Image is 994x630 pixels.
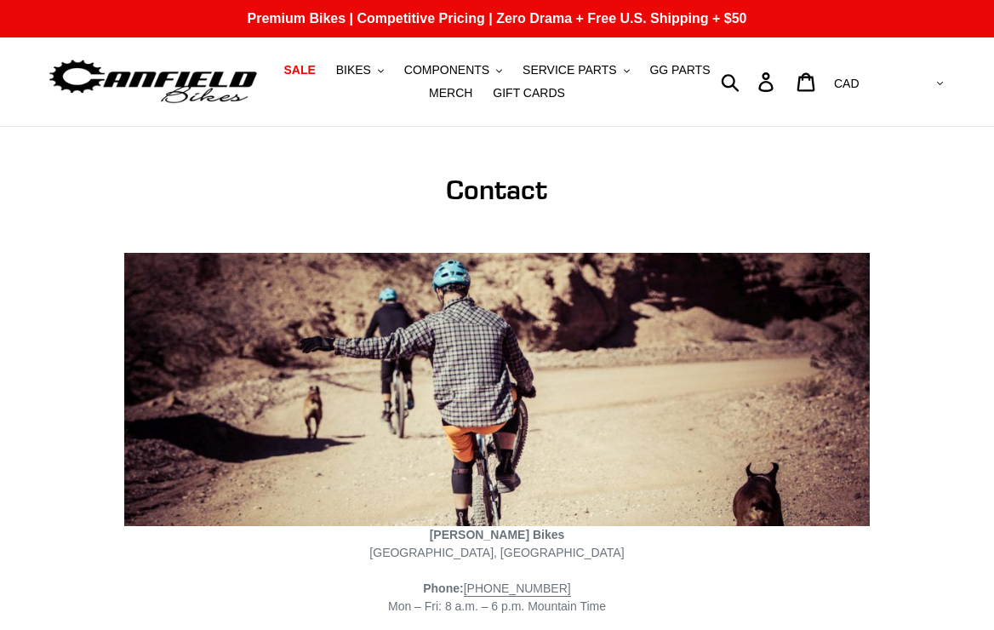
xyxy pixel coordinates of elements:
button: BIKES [328,59,392,82]
a: GIFT CARDS [484,82,574,105]
a: MERCH [420,82,481,105]
img: Canfield Bikes [47,55,260,109]
span: SERVICE PARTS [523,63,616,77]
a: SALE [275,59,323,82]
strong: [PERSON_NAME] Bikes [430,528,565,541]
h1: Contact [124,174,871,206]
span: SALE [283,63,315,77]
a: [PHONE_NUMBER] [464,581,571,597]
span: BIKES [336,63,371,77]
button: COMPONENTS [396,59,511,82]
button: SERVICE PARTS [514,59,637,82]
span: [GEOGRAPHIC_DATA], [GEOGRAPHIC_DATA] [369,546,624,559]
a: GG PARTS [641,59,718,82]
span: COMPONENTS [404,63,489,77]
span: MERCH [429,86,472,100]
div: Mon – Fri: 8 a.m. – 6 p.m. Mountain Time [124,580,871,616]
span: GIFT CARDS [493,86,565,100]
span: GG PARTS [649,63,710,77]
strong: Phone: [423,581,463,595]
